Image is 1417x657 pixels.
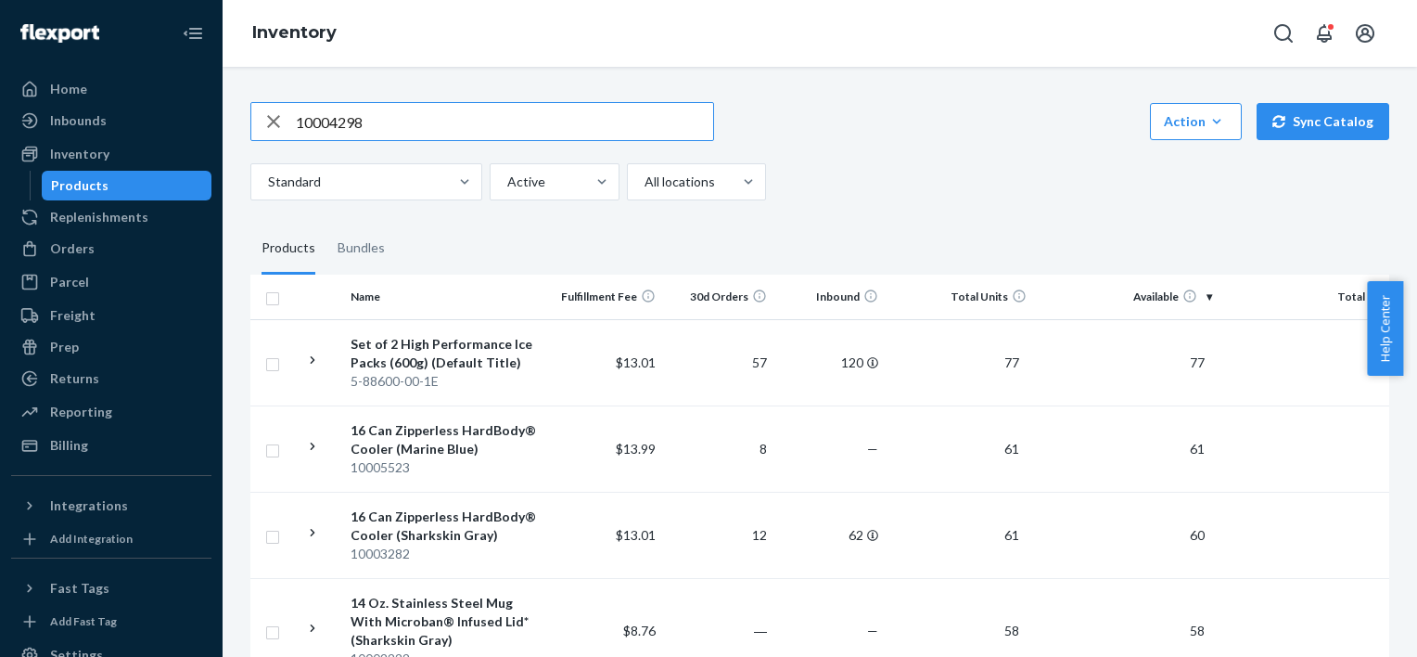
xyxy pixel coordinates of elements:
[11,431,211,460] a: Billing
[774,492,886,578] td: 62
[1306,15,1343,52] button: Open notifications
[343,275,552,319] th: Name
[51,176,109,195] div: Products
[1182,527,1212,543] span: 60
[997,354,1027,370] span: 77
[50,403,112,421] div: Reporting
[174,15,211,52] button: Close Navigation
[1164,112,1228,131] div: Action
[616,441,656,457] span: $13.99
[50,436,88,455] div: Billing
[11,74,211,104] a: Home
[663,319,774,406] td: 57
[252,22,337,43] a: Inventory
[997,527,1027,543] span: 61
[351,508,544,545] div: 16 Can Zipperless HardBody® Cooler (Sharkskin Gray)
[663,492,774,578] td: 12
[50,208,148,226] div: Replenishments
[1150,103,1242,140] button: Action
[552,275,663,319] th: Fulfillment Fee
[616,527,656,543] span: $13.01
[11,139,211,169] a: Inventory
[50,145,109,163] div: Inventory
[351,458,544,477] div: 10005523
[11,332,211,362] a: Prep
[11,491,211,521] button: Integrations
[1347,15,1384,52] button: Open account menu
[50,531,133,547] div: Add Integration
[774,275,886,319] th: Inbound
[11,573,211,603] button: Fast Tags
[663,406,774,492] td: 8
[1034,275,1219,319] th: Available
[11,611,211,633] a: Add Fast Tag
[50,111,107,130] div: Inbounds
[50,80,87,98] div: Home
[867,441,878,457] span: —
[616,354,656,370] span: $13.01
[1367,281,1403,376] button: Help Center
[42,171,212,200] a: Products
[20,24,99,43] img: Flexport logo
[50,239,95,258] div: Orders
[505,173,507,191] input: Active
[296,103,713,140] input: Search inventory by name or sku
[11,528,211,550] a: Add Integration
[351,335,544,372] div: Set of 2 High Performance Ice Packs (600g) (Default Title)
[50,306,96,325] div: Freight
[11,202,211,232] a: Replenishments
[997,441,1027,457] span: 61
[351,421,544,458] div: 16 Can Zipperless HardBody® Cooler (Marine Blue)
[262,223,315,275] div: Products
[11,364,211,393] a: Returns
[266,173,268,191] input: Standard
[50,613,117,629] div: Add Fast Tag
[50,369,99,388] div: Returns
[338,223,385,275] div: Bundles
[1182,354,1212,370] span: 77
[351,372,544,391] div: 5-88600-00-1E
[886,275,1034,319] th: Total Units
[50,579,109,598] div: Fast Tags
[11,301,211,330] a: Freight
[1182,623,1212,638] span: 58
[50,338,79,356] div: Prep
[663,275,774,319] th: 30d Orders
[351,594,544,650] div: 14 Oz. Stainless Steel Mug With Microban® Infused Lid* (Sharkskin Gray)
[1257,103,1389,140] button: Sync Catalog
[997,623,1027,638] span: 58
[1182,441,1212,457] span: 61
[11,234,211,264] a: Orders
[237,6,351,60] ol: breadcrumbs
[50,273,89,291] div: Parcel
[623,623,656,638] span: $8.76
[50,496,128,515] div: Integrations
[11,106,211,135] a: Inbounds
[643,173,645,191] input: All locations
[11,397,211,427] a: Reporting
[774,319,886,406] td: 120
[867,623,878,638] span: —
[11,267,211,297] a: Parcel
[351,545,544,563] div: 10003282
[1265,15,1302,52] button: Open Search Box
